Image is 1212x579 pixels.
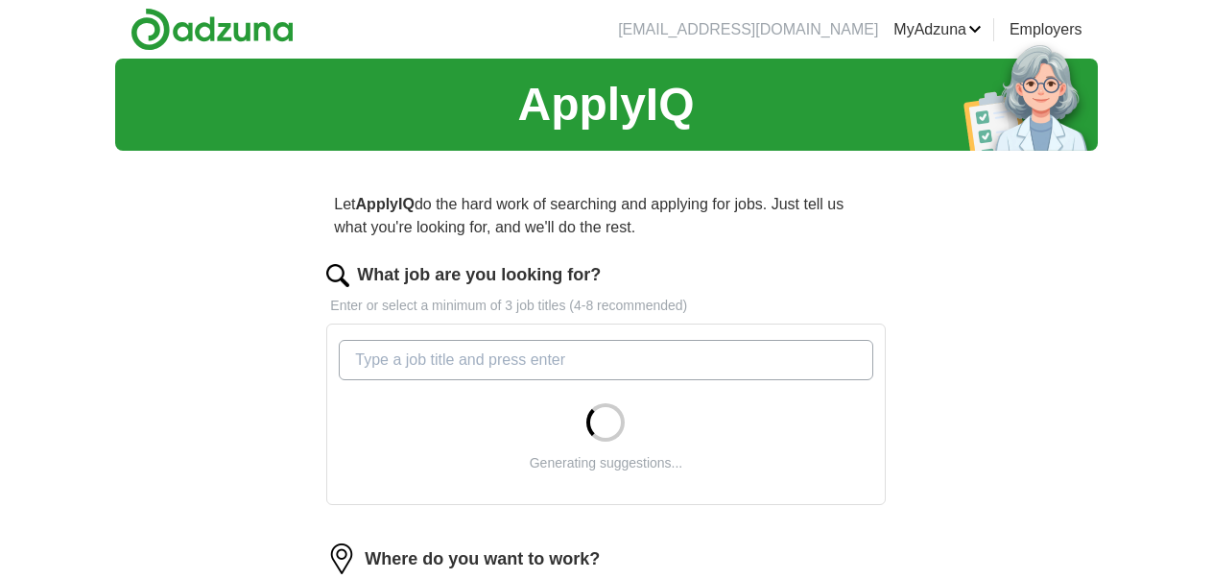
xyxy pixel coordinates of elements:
a: MyAdzuna [893,18,982,41]
img: location.png [326,543,357,574]
a: Employers [1010,18,1082,41]
label: What job are you looking for? [357,262,601,288]
img: Adzuna logo [131,8,294,51]
p: Enter or select a minimum of 3 job titles (4-8 recommended) [326,296,885,316]
li: [EMAIL_ADDRESS][DOMAIN_NAME] [618,18,878,41]
h1: ApplyIQ [517,70,694,139]
strong: ApplyIQ [356,196,415,212]
label: Where do you want to work? [365,546,600,572]
img: search.png [326,264,349,287]
p: Let do the hard work of searching and applying for jobs. Just tell us what you're looking for, an... [326,185,885,247]
div: Generating suggestions... [530,453,683,473]
input: Type a job title and press enter [339,340,872,380]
